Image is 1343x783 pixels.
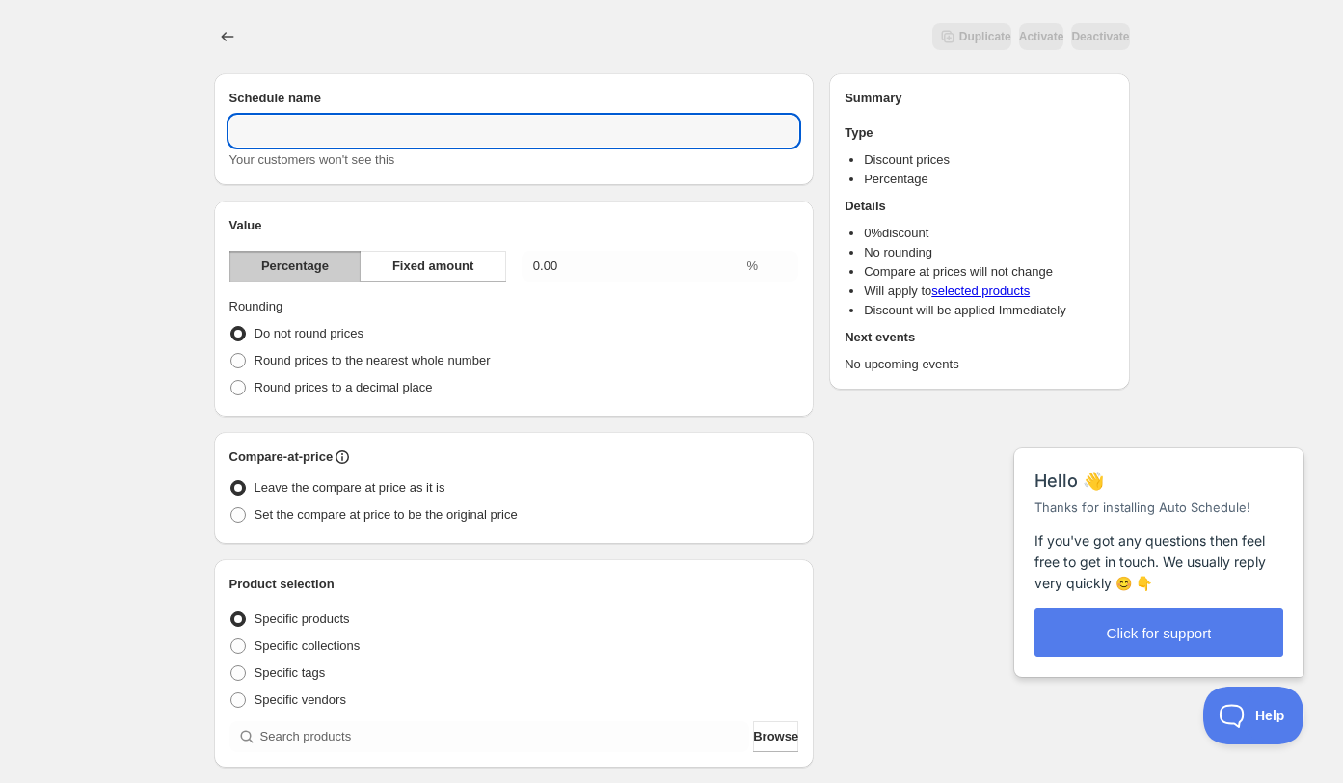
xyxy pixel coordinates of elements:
[255,611,350,626] span: Specific products
[864,150,1114,170] li: Discount prices
[392,256,474,276] span: Fixed amount
[1203,687,1304,744] iframe: Help Scout Beacon - Open
[229,216,799,235] h2: Value
[229,152,395,167] span: Your customers won't see this
[845,123,1114,143] h2: Type
[360,251,505,282] button: Fixed amount
[864,282,1114,301] li: Will apply to
[845,89,1114,108] h2: Summary
[845,197,1114,216] h2: Details
[747,258,759,273] span: %
[255,326,363,340] span: Do not round prices
[255,507,518,522] span: Set the compare at price to be the original price
[864,170,1114,189] li: Percentage
[864,224,1114,243] li: 0 % discount
[255,692,346,707] span: Specific vendors
[255,480,445,495] span: Leave the compare at price as it is
[229,575,799,594] h2: Product selection
[255,665,326,680] span: Specific tags
[753,727,798,746] span: Browse
[214,23,241,50] button: Schedules
[931,283,1030,298] a: selected products
[260,721,750,752] input: Search products
[753,721,798,752] button: Browse
[229,447,334,467] h2: Compare-at-price
[261,256,329,276] span: Percentage
[864,243,1114,262] li: No rounding
[845,355,1114,374] p: No upcoming events
[229,89,799,108] h2: Schedule name
[255,353,491,367] span: Round prices to the nearest whole number
[229,299,283,313] span: Rounding
[1005,401,1315,687] iframe: Help Scout Beacon - Messages and Notifications
[845,328,1114,347] h2: Next events
[255,380,433,394] span: Round prices to a decimal place
[229,251,362,282] button: Percentage
[864,301,1114,320] li: Discount will be applied Immediately
[864,262,1114,282] li: Compare at prices will not change
[255,638,361,653] span: Specific collections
